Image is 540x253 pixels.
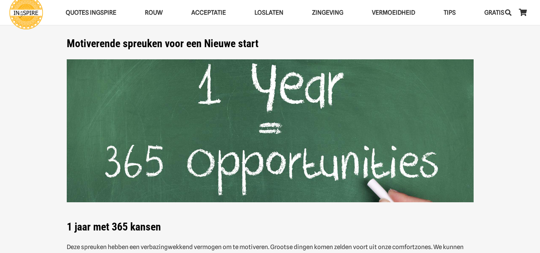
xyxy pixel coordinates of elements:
[191,9,226,16] span: Acceptatie
[145,9,163,16] span: ROUW
[254,9,283,16] span: Loslaten
[372,9,415,16] span: VERMOEIDHEID
[501,4,515,21] a: Zoeken
[484,9,504,16] span: GRATIS
[51,4,131,22] a: QUOTES INGSPIREQUOTES INGSPIRE Menu
[312,9,343,16] span: Zingeving
[67,59,474,203] img: Motivatie spreuken met motiverende teksten van ingspire over de moed niet opgeven en meer werkgeluk
[240,4,298,22] a: LoslatenLoslaten Menu
[177,4,240,22] a: AcceptatieAcceptatie Menu
[429,4,470,22] a: TIPSTIPS Menu
[444,9,456,16] span: TIPS
[470,4,519,22] a: GRATISGRATIS Menu
[66,9,116,16] span: QUOTES INGSPIRE
[67,37,474,50] h1: Motiverende spreuken voor een Nieuwe start
[131,4,177,22] a: ROUWROUW Menu
[358,4,429,22] a: VERMOEIDHEIDVERMOEIDHEID Menu
[298,4,358,22] a: ZingevingZingeving Menu
[67,212,474,234] h1: 1 jaar met 365 kansen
